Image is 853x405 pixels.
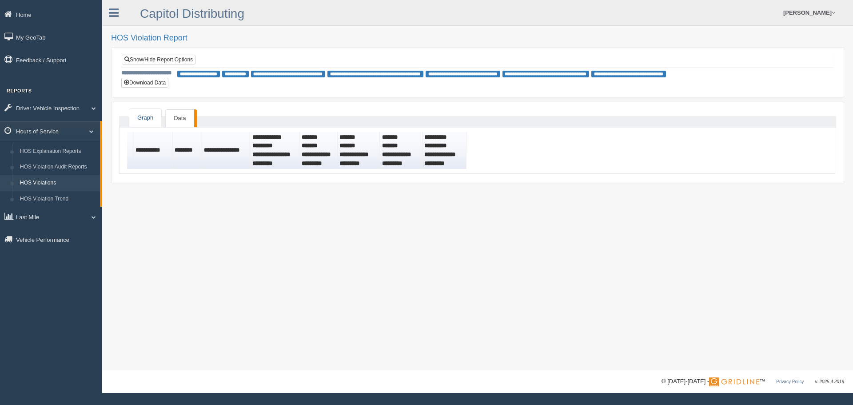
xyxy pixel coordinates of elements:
[776,379,804,384] a: Privacy Policy
[16,159,100,175] a: HOS Violation Audit Reports
[16,191,100,207] a: HOS Violation Trend
[140,7,244,20] a: Capitol Distributing
[709,377,759,386] img: Gridline
[129,109,161,127] a: Graph
[815,379,844,384] span: v. 2025.4.2019
[662,377,844,386] div: © [DATE]-[DATE] - ™
[16,175,100,191] a: HOS Violations
[111,34,844,43] h2: HOS Violation Report
[122,55,195,64] a: Show/Hide Report Options
[16,144,100,160] a: HOS Explanation Reports
[166,109,194,128] a: Data
[121,78,168,88] button: Download Data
